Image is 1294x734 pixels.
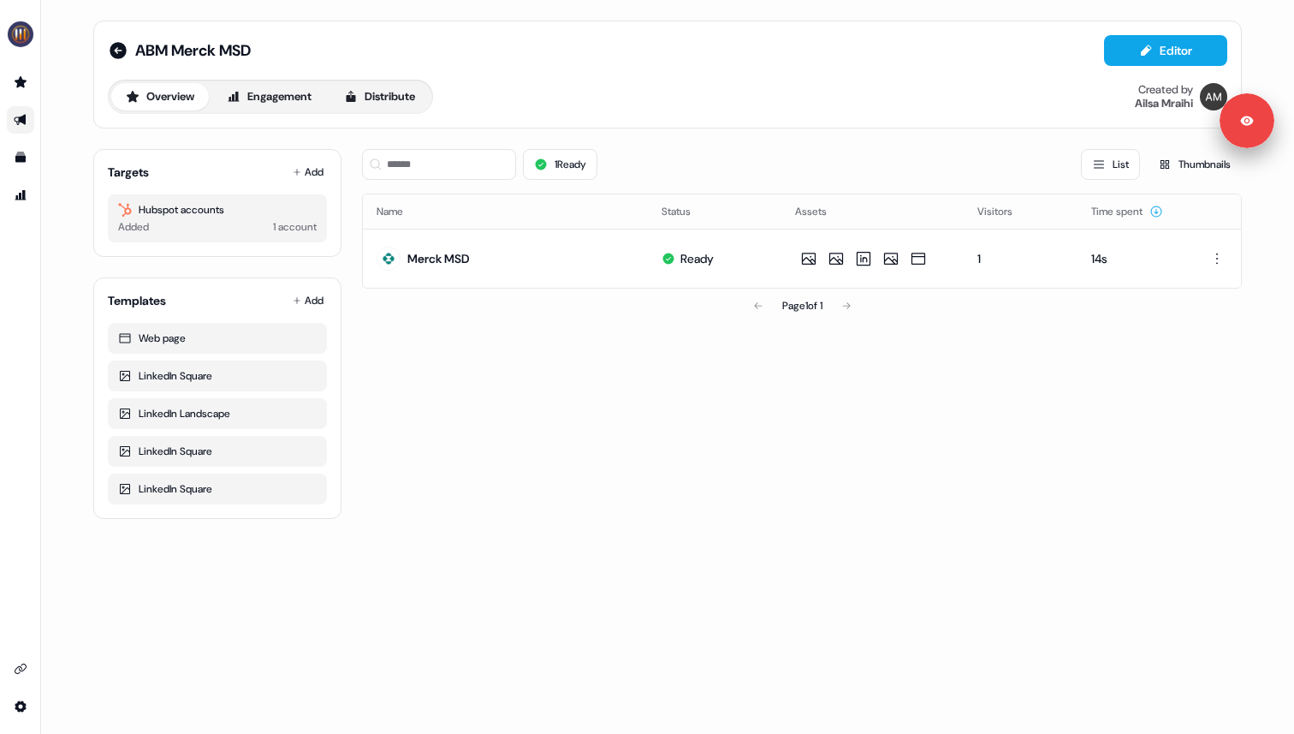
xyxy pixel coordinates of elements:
[782,297,822,314] div: Page 1 of 1
[1081,149,1140,180] button: List
[118,480,317,498] div: LinkedIn Square
[1104,44,1227,62] a: Editor
[7,144,34,171] a: Go to templates
[7,69,34,96] a: Go to prospects
[111,83,209,110] button: Overview
[1138,83,1193,97] div: Created by
[212,83,326,110] button: Engagement
[1135,97,1193,110] div: Ailsa Mraihi
[329,83,430,110] button: Distribute
[977,250,1064,267] div: 1
[781,194,964,229] th: Assets
[7,655,34,683] a: Go to integrations
[407,250,470,267] div: Merck MSD
[118,367,317,385] div: LinkedIn Square
[1200,83,1227,110] img: Ailsa
[680,250,714,267] div: Ready
[289,160,327,184] button: Add
[118,201,317,218] div: Hubspot accounts
[7,106,34,134] a: Go to outbound experience
[377,196,424,227] button: Name
[118,443,317,460] div: LinkedIn Square
[289,289,327,313] button: Add
[662,196,711,227] button: Status
[1091,196,1163,227] button: Time spent
[118,405,317,422] div: LinkedIn Landscape
[118,218,149,236] div: Added
[977,196,1033,227] button: Visitors
[135,40,251,61] span: ABM Merck MSD
[523,149,597,180] button: 1Ready
[108,292,166,309] div: Templates
[1104,35,1227,66] button: Editor
[7,693,34,720] a: Go to integrations
[273,218,317,236] div: 1 account
[1147,149,1242,180] button: Thumbnails
[118,330,317,347] div: Web page
[7,182,34,209] a: Go to attribution
[108,164,149,181] div: Targets
[1091,250,1174,267] div: 14s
